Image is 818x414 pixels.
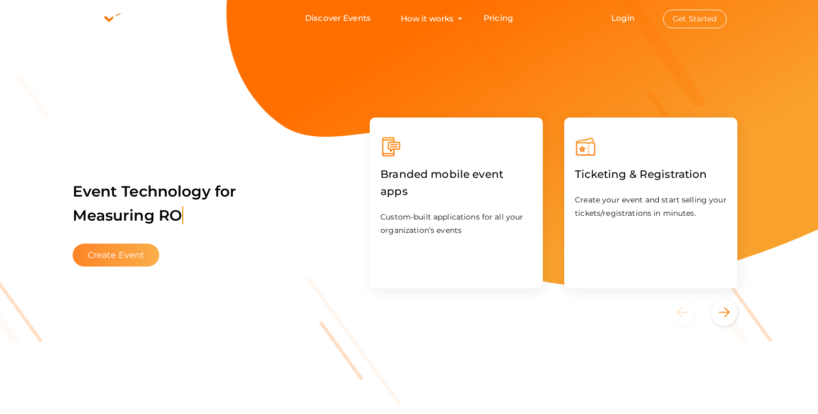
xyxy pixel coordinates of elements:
[305,9,371,28] a: Discover Events
[484,9,513,28] a: Pricing
[575,193,727,220] p: Create your event and start selling your tickets/registrations in minutes.
[73,244,160,267] button: Create Event
[380,210,532,237] p: Custom-built applications for all your organization’s events
[711,299,737,326] button: Next
[611,13,635,23] a: Login
[663,10,727,28] button: Get Started
[575,158,707,191] label: Ticketing & Registration
[73,206,184,224] span: Measuring RO
[668,299,708,326] button: Previous
[398,9,457,28] button: How it works
[380,187,532,197] a: Branded mobile event apps
[380,158,532,208] label: Branded mobile event apps
[575,170,707,180] a: Ticketing & Registration
[73,166,237,241] label: Event Technology for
